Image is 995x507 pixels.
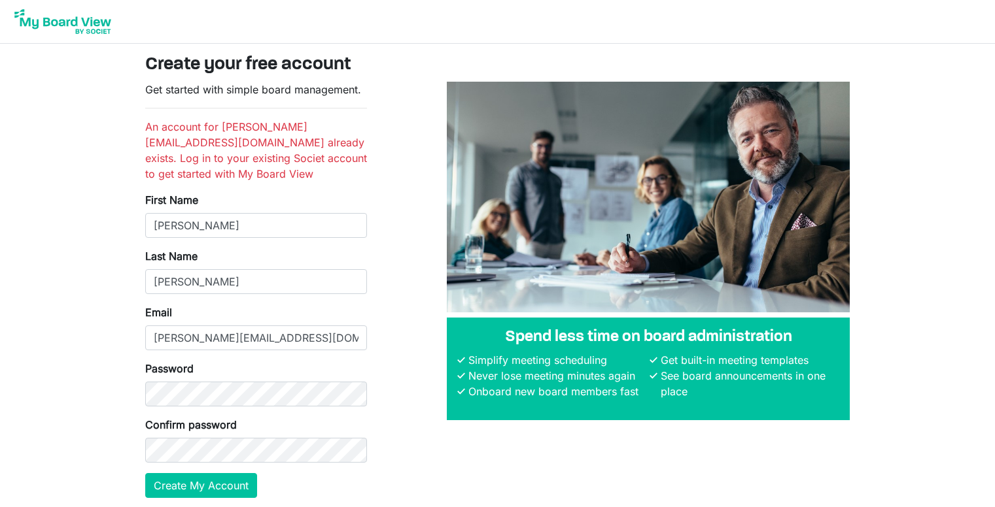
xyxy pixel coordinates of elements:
h3: Create your free account [145,54,850,76]
li: Simplify meeting scheduling [465,352,647,368]
label: Last Name [145,248,198,264]
li: An account for [PERSON_NAME][EMAIL_ADDRESS][DOMAIN_NAME] already exists. Log in to your existing ... [145,119,367,182]
li: See board announcements in one place [657,368,839,399]
button: Create My Account [145,473,257,498]
label: Email [145,304,172,320]
img: My Board View Logo [10,5,115,38]
label: Confirm password [145,417,237,433]
span: Get started with simple board management. [145,83,361,96]
img: A photograph of board members sitting at a table [447,82,850,312]
li: Never lose meeting minutes again [465,368,647,384]
label: First Name [145,192,198,208]
label: Password [145,361,194,376]
li: Get built-in meeting templates [657,352,839,368]
h4: Spend less time on board administration [457,328,839,347]
li: Onboard new board members fast [465,384,647,399]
